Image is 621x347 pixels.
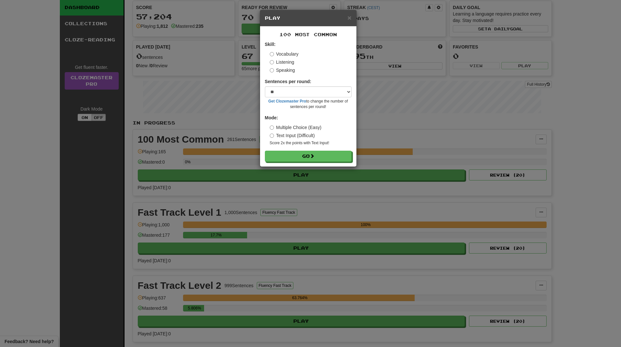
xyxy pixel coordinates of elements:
small: to change the number of sentences per round! [265,99,352,110]
input: Text Input (Difficult) [270,134,274,138]
label: Listening [270,59,294,65]
input: Listening [270,60,274,64]
input: Vocabulary [270,52,274,56]
span: 100 Most Common [279,32,337,37]
label: Sentences per round: [265,78,311,85]
button: Close [347,14,351,21]
a: Get Clozemaster Pro [268,99,306,103]
strong: Skill: [265,42,276,47]
button: Go [265,151,352,162]
label: Text Input (Difficult) [270,132,315,139]
label: Speaking [270,67,295,73]
input: Speaking [270,68,274,72]
strong: Mode: [265,115,278,120]
input: Multiple Choice (Easy) [270,125,274,130]
label: Multiple Choice (Easy) [270,124,321,131]
label: Vocabulary [270,51,299,57]
small: Score 2x the points with Text Input ! [270,140,352,146]
h5: Play [265,15,352,21]
span: × [347,14,351,21]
